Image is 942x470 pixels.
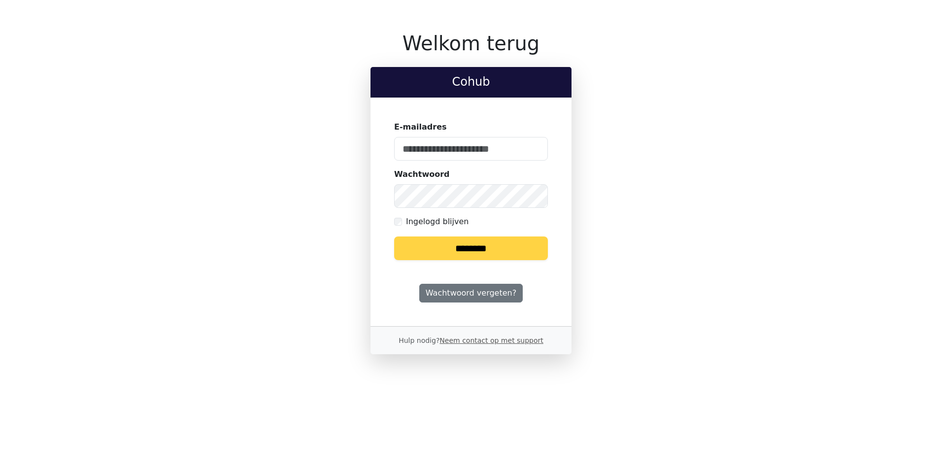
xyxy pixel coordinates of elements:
[406,216,469,228] label: Ingelogd blijven
[394,168,450,180] label: Wachtwoord
[370,32,572,55] h1: Welkom terug
[394,121,447,133] label: E-mailadres
[399,336,543,344] small: Hulp nodig?
[439,336,543,344] a: Neem contact op met support
[419,284,523,302] a: Wachtwoord vergeten?
[378,75,564,89] h2: Cohub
